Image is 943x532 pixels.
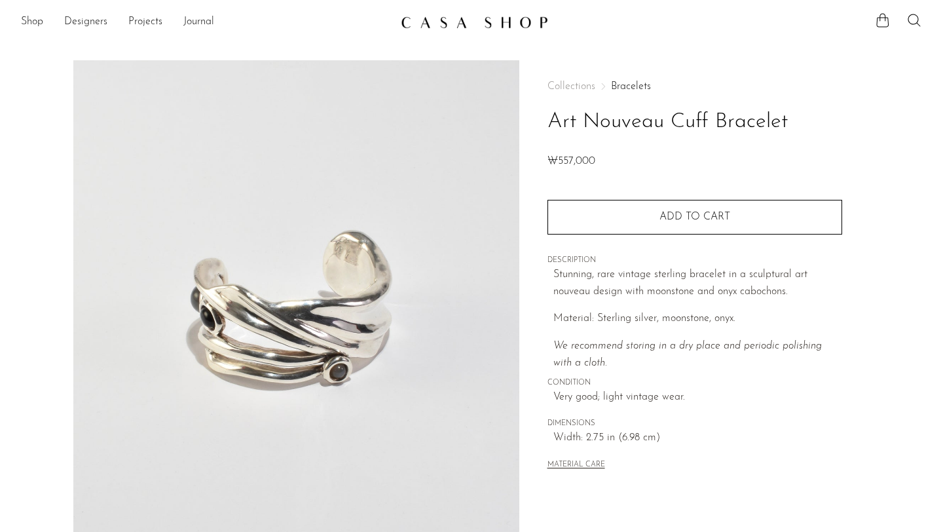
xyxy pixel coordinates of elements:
[547,418,842,430] span: DIMENSIONS
[547,156,595,166] span: ₩557,000
[128,14,162,31] a: Projects
[547,200,842,234] button: Add to cart
[547,81,842,92] nav: Breadcrumbs
[547,377,842,389] span: CONDITION
[547,81,595,92] span: Collections
[553,341,822,368] i: We recommend storing in a dry place and periodic polishing with a cloth.
[611,81,651,92] a: Bracelets
[553,430,842,447] span: Width: 2.75 in (6.98 cm)
[64,14,107,31] a: Designers
[21,11,390,33] ul: NEW HEADER MENU
[553,389,842,406] span: Very good; light vintage wear.
[553,267,842,300] p: Stunning, rare vintage sterling bracelet in a sculptural art nouveau design with moonstone and on...
[547,461,605,470] button: MATERIAL CARE
[547,255,842,267] span: DESCRIPTION
[183,14,214,31] a: Journal
[21,11,390,33] nav: Desktop navigation
[553,311,842,328] p: Material: Sterling silver, moonstone, onyx.
[21,14,43,31] a: Shop
[547,105,842,139] h1: Art Nouveau Cuff Bracelet
[659,212,730,222] span: Add to cart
